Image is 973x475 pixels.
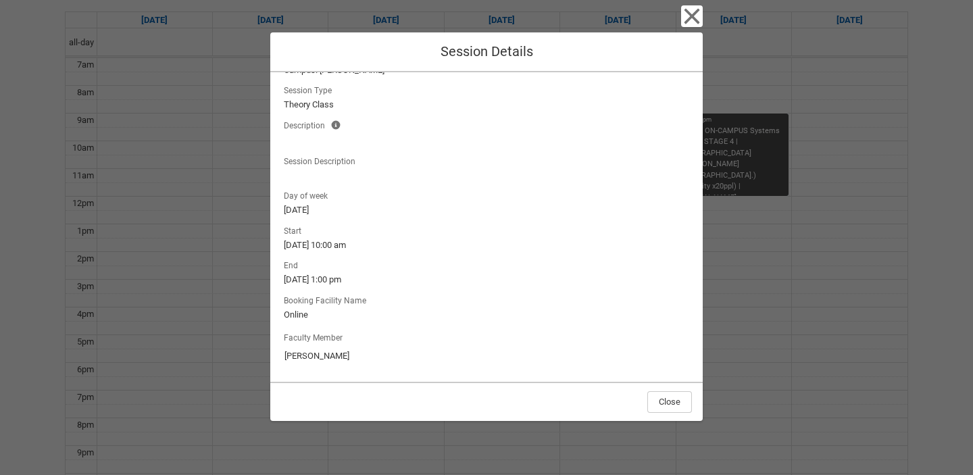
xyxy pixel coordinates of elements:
[284,308,689,322] lightning-formatted-text: Online
[284,82,337,97] span: Session Type
[284,239,689,252] lightning-formatted-text: [DATE] 10:00 am
[284,292,372,307] span: Booking Facility Name
[284,153,361,168] span: Session Description
[681,5,703,27] button: Close
[284,117,330,132] span: Description
[284,273,689,286] lightning-formatted-text: [DATE] 1:00 pm
[284,98,689,111] lightning-formatted-text: Theory Class
[284,222,307,237] span: Start
[284,329,348,344] label: Faculty Member
[647,391,692,413] button: Close
[441,43,533,59] span: Session Details
[284,257,303,272] span: End
[284,203,689,217] lightning-formatted-text: [DATE]
[284,187,333,202] span: Day of week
